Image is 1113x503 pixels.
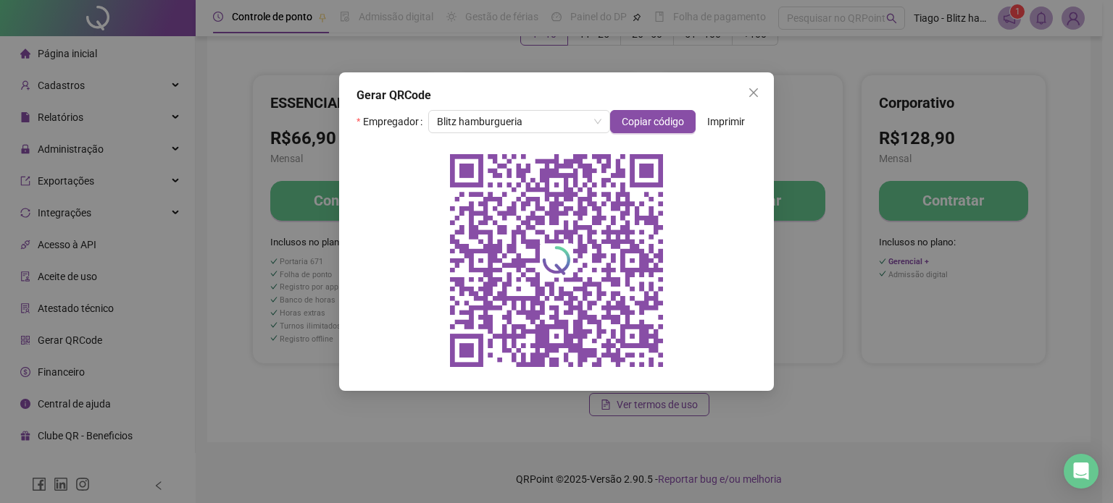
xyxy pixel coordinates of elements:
[707,114,745,130] span: Imprimir
[357,110,428,133] label: Empregador
[441,145,672,376] img: qrcode do empregador
[622,114,684,130] span: Copiar código
[748,87,759,98] span: close
[696,110,756,133] button: Imprimir
[610,110,696,133] button: Copiar código
[437,111,601,132] span: Blitz hamburgueria
[1064,454,1099,489] div: Open Intercom Messenger
[742,81,765,104] button: Close
[357,87,756,104] div: Gerar QRCode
